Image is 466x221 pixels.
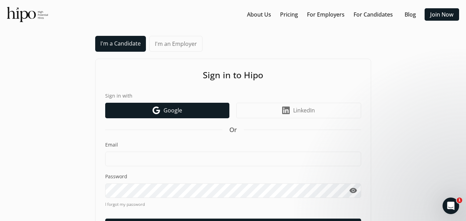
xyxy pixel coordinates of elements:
button: About Us [244,8,274,21]
button: Join Now [425,8,459,21]
button: For Candidates [351,8,396,21]
a: I'm an Employer [149,36,202,52]
button: Blog [399,8,421,21]
label: Password [105,173,361,180]
span: Google [163,106,182,114]
a: Blog [405,10,416,19]
a: I'm a Candidate [95,36,146,52]
img: official-logo [7,7,48,22]
label: Email [105,141,361,148]
a: Pricing [280,10,298,19]
span: 1 [457,198,462,203]
a: For Candidates [354,10,393,19]
a: LinkedIn [236,103,361,118]
h1: Sign in to Hipo [105,69,361,82]
span: LinkedIn [293,106,315,114]
iframe: Intercom notifications message [328,118,466,195]
label: Sign in with [105,92,361,99]
a: For Employers [307,10,345,19]
a: About Us [247,10,271,19]
iframe: Intercom live chat [443,198,459,214]
button: For Employers [304,8,347,21]
a: Join Now [430,10,454,19]
a: Google [105,103,229,118]
span: Or [229,125,237,134]
button: Pricing [277,8,301,21]
a: I forgot my password [105,201,361,208]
